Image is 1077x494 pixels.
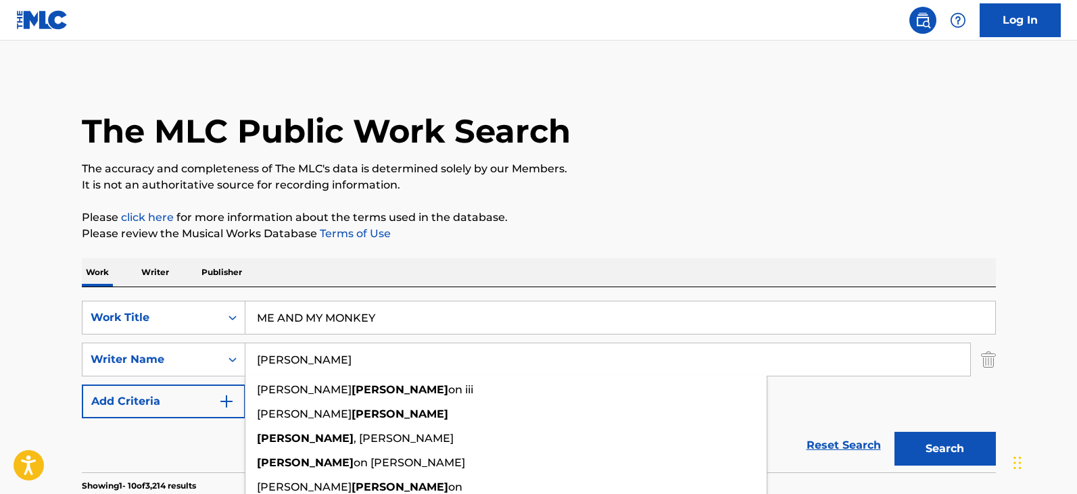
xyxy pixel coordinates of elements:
p: It is not an authoritative source for recording information. [82,177,996,193]
img: MLC Logo [16,10,68,30]
strong: [PERSON_NAME] [352,407,448,420]
p: Please for more information about the terms used in the database. [82,209,996,226]
a: Public Search [909,7,936,34]
a: Reset Search [800,430,888,460]
span: on iii [448,383,473,396]
a: Log In [980,3,1061,37]
p: Work [82,258,113,287]
div: Help [944,7,972,34]
a: click here [121,211,174,224]
span: [PERSON_NAME] [257,407,352,420]
strong: [PERSON_NAME] [352,383,448,396]
strong: [PERSON_NAME] [352,480,448,493]
span: , [PERSON_NAME] [354,432,454,445]
p: Publisher [197,258,246,287]
p: Writer [137,258,173,287]
h1: The MLC Public Work Search [82,111,571,151]
img: Delete Criterion [981,343,996,376]
button: Search [894,432,996,466]
span: on [PERSON_NAME] [354,456,465,469]
iframe: Chat Widget [1009,429,1077,494]
a: Terms of Use [317,227,391,240]
img: search [915,12,931,28]
img: help [950,12,966,28]
img: 9d2ae6d4665cec9f34b9.svg [218,393,235,410]
span: on [448,480,462,493]
p: The accuracy and completeness of The MLC's data is determined solely by our Members. [82,161,996,177]
span: [PERSON_NAME] [257,480,352,493]
div: Writer Name [91,351,212,368]
form: Search Form [82,301,996,472]
button: Add Criteria [82,385,245,418]
span: [PERSON_NAME] [257,383,352,396]
p: Please review the Musical Works Database [82,226,996,242]
div: Work Title [91,310,212,326]
strong: [PERSON_NAME] [257,456,354,469]
div: Drag [1013,443,1022,483]
strong: [PERSON_NAME] [257,432,354,445]
p: Showing 1 - 10 of 3,214 results [82,480,196,492]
